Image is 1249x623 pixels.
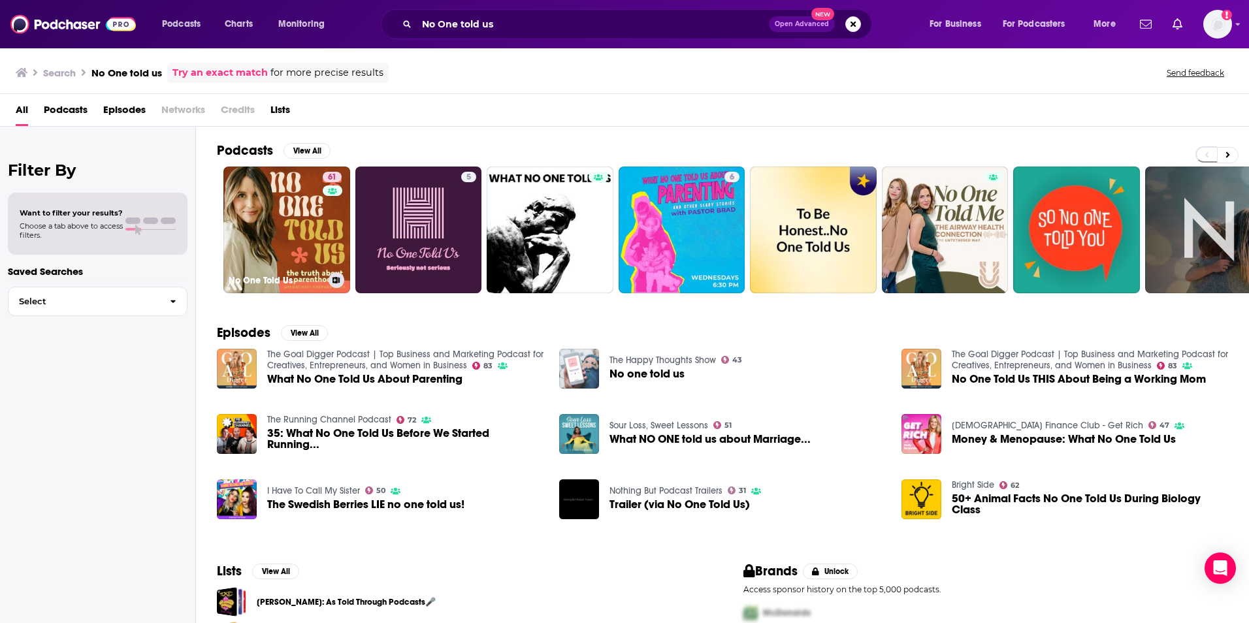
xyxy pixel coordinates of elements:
[763,607,811,618] span: McDonalds
[217,325,328,341] a: EpisodesView All
[225,15,253,33] span: Charts
[267,349,543,371] a: The Goal Digger Podcast | Top Business and Marketing Podcast for Creatives, Entrepreneurs, and Wo...
[217,587,246,616] a: Britney: As Told Through Podcasts🎤
[609,434,811,445] span: What NO ONE told us about Marriage...
[559,414,599,454] img: What NO ONE told us about Marriage...
[483,363,493,369] span: 83
[267,414,391,425] a: The Running Channel Podcast
[417,14,769,35] input: Search podcasts, credits, & more...
[267,374,462,385] a: What No One Told Us About Parenting
[217,563,299,579] a: ListsView All
[281,325,328,341] button: View All
[269,14,342,35] button: open menu
[103,99,146,126] a: Episodes
[609,499,750,510] a: Trailer (via No One Told Us)
[1203,10,1232,39] button: Show profile menu
[267,428,543,450] a: 35: What No One Told Us Before We Started Running...
[901,349,941,389] a: No One Told Us THIS About Being a Working Mom
[252,564,299,579] button: View All
[397,416,417,424] a: 72
[952,493,1228,515] a: 50+ Animal Facts No One Told Us During Biology Class
[721,356,743,364] a: 43
[739,488,746,494] span: 31
[1160,423,1169,428] span: 47
[44,99,88,126] a: Podcasts
[365,487,386,494] a: 50
[811,8,835,20] span: New
[1168,363,1177,369] span: 83
[743,563,798,579] h2: Brands
[952,374,1206,385] a: No One Told Us THIS About Being a Working Mom
[284,143,331,159] button: View All
[1222,10,1232,20] svg: Add a profile image
[270,99,290,126] a: Lists
[728,487,747,494] a: 31
[267,485,360,496] a: I Have To Call My Sister
[901,414,941,454] img: Money & Menopause: What No One Told Us
[355,167,482,293] a: 5
[20,208,123,217] span: Want to filter your results?
[1003,15,1065,33] span: For Podcasters
[217,142,331,159] a: PodcastsView All
[461,172,476,182] a: 5
[724,423,732,428] span: 51
[323,172,342,182] a: 61
[775,21,829,27] span: Open Advanced
[8,265,187,278] p: Saved Searches
[1163,67,1228,78] button: Send feedback
[609,355,716,366] a: The Happy Thoughts Show
[217,479,257,519] img: The Swedish Berries LIE no one told us!
[1157,362,1178,370] a: 83
[161,99,205,126] span: Networks
[229,275,323,286] h3: No One Told Us
[217,325,270,341] h2: Episodes
[257,595,436,609] a: [PERSON_NAME]: As Told Through Podcasts🎤
[91,67,162,79] h3: No One told us
[216,14,261,35] a: Charts
[724,172,739,182] a: 6
[1203,10,1232,39] span: Logged in as smacnaughton
[1011,483,1019,488] span: 62
[472,362,493,370] a: 83
[999,481,1020,489] a: 62
[10,12,136,37] img: Podchaser - Follow, Share and Rate Podcasts
[713,421,732,429] a: 51
[559,479,599,519] img: Trailer (via No One Told Us)
[730,171,734,184] span: 6
[223,167,350,293] a: 61No One Told Us
[1167,13,1188,35] a: Show notifications dropdown
[466,171,471,184] span: 5
[559,349,599,389] img: No one told us
[952,349,1228,371] a: The Goal Digger Podcast | Top Business and Marketing Podcast for Creatives, Entrepreneurs, and Wo...
[393,9,884,39] div: Search podcasts, credits, & more...
[278,15,325,33] span: Monitoring
[20,221,123,240] span: Choose a tab above to access filters.
[1148,421,1170,429] a: 47
[16,99,28,126] a: All
[732,357,742,363] span: 43
[217,349,257,389] a: What No One Told Us About Parenting
[901,479,941,519] img: 50+ Animal Facts No One Told Us During Biology Class
[217,414,257,454] img: 35: What No One Told Us Before We Started Running...
[609,368,685,379] a: No one told us
[267,499,464,510] a: The Swedish Berries LIE no one told us!
[8,287,187,316] button: Select
[609,420,708,431] a: Sour Loss, Sweet Lessons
